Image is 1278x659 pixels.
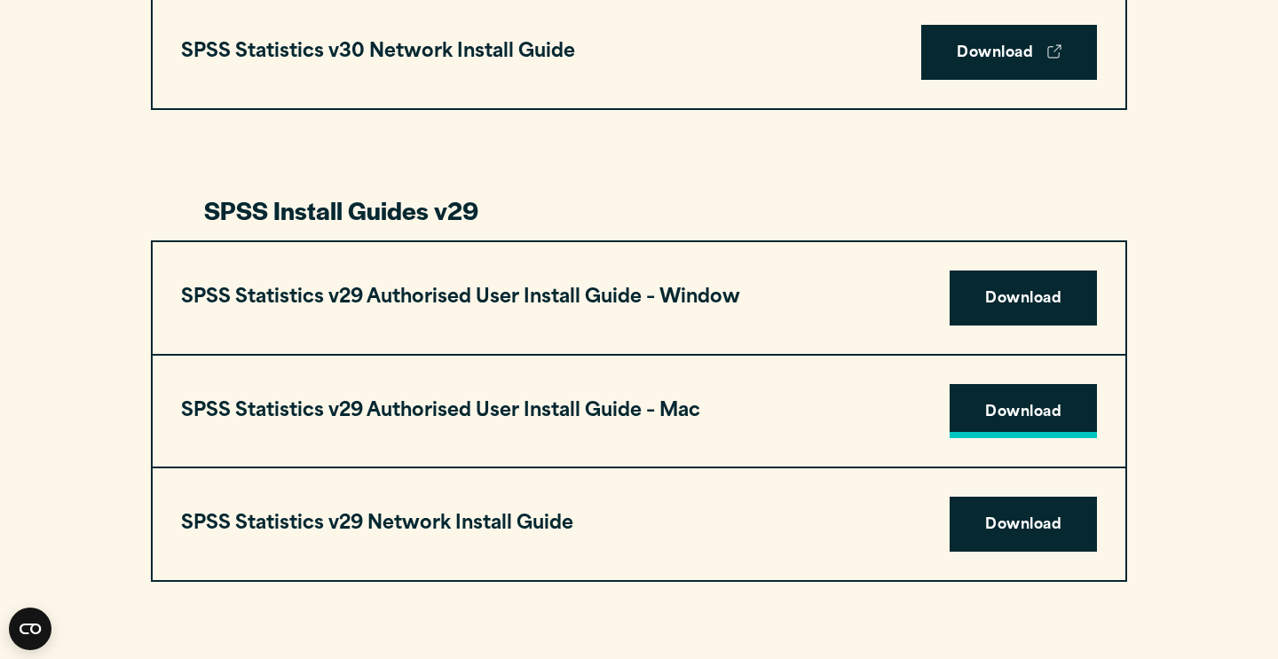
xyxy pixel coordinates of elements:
h3: SPSS Statistics v30 Network Install Guide [181,35,575,69]
h3: SPSS Statistics v29 Authorised User Install Guide – Mac [181,395,700,428]
a: Download [950,497,1097,552]
a: Download [921,25,1097,80]
h3: SPSS Statistics v29 Network Install Guide [181,507,573,541]
h3: SPSS Statistics v29 Authorised User Install Guide – Window [181,281,740,315]
a: Download [950,271,1097,326]
button: Open CMP widget [9,608,51,650]
h3: SPSS Install Guides v29 [204,193,1074,227]
a: Download [950,384,1097,439]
